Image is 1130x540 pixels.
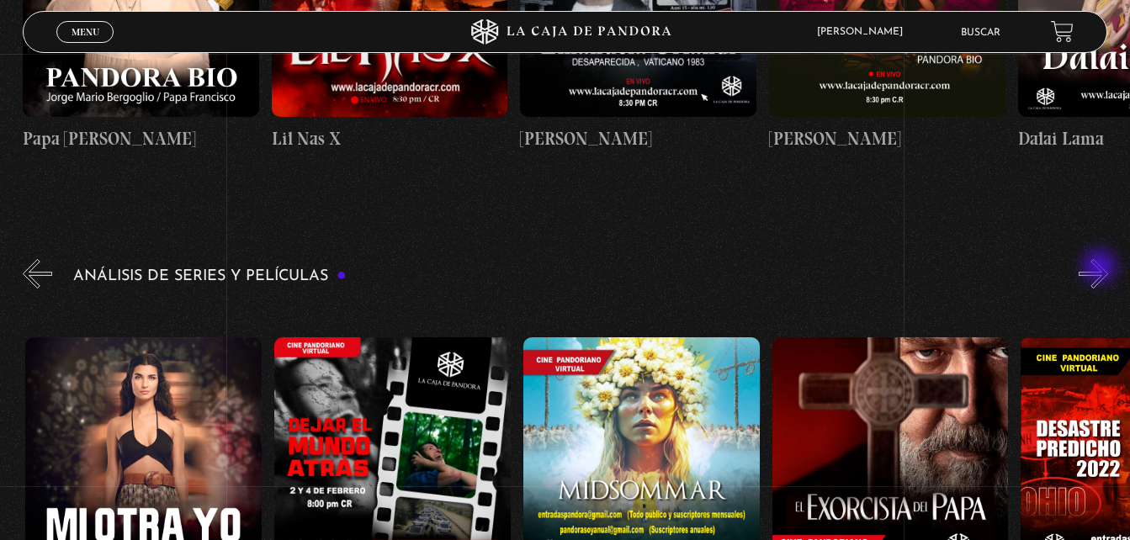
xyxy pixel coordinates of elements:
h4: [PERSON_NAME] [769,125,1005,152]
span: Cerrar [66,41,105,53]
h3: Análisis de series y películas [73,268,347,284]
a: Buscar [961,28,1000,38]
h4: [PERSON_NAME] [520,125,756,152]
span: Menu [72,27,99,37]
button: Previous [23,259,52,289]
a: View your shopping cart [1051,20,1074,43]
button: Next [1079,259,1108,289]
h4: Lil Nas X [272,125,508,152]
span: [PERSON_NAME] [809,27,920,37]
h4: Papa [PERSON_NAME] [23,125,259,152]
